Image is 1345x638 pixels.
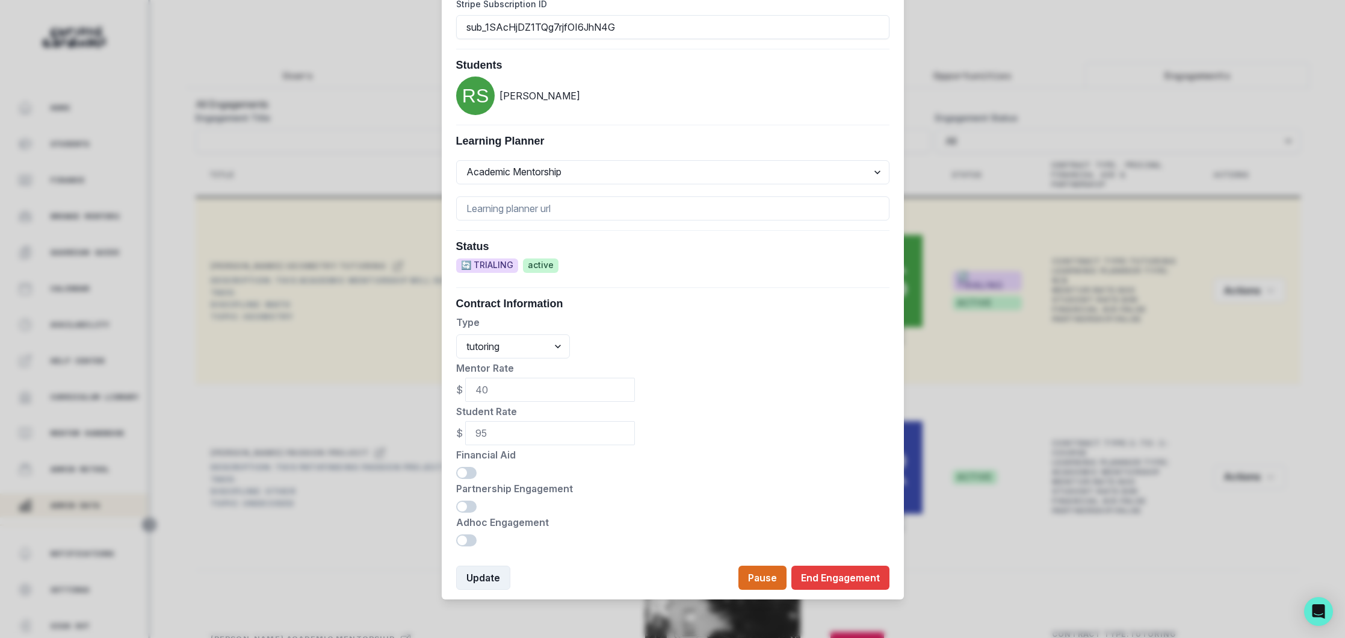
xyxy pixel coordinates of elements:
p: Adhoc Engagement [456,515,889,530]
input: Learning planner url [456,196,889,220]
p: Mentor Rate [456,361,889,375]
p: $ [456,426,463,440]
p: Type [456,315,889,330]
p: Student Rate [456,404,889,419]
button: Pause [738,566,787,590]
button: Update [456,566,510,590]
button: End Engagement [791,566,889,590]
p: $ [456,383,463,397]
div: Open Intercom Messenger [1304,597,1333,626]
p: Financial Aid [456,448,889,462]
p: Partnership Engagement [456,481,889,496]
img: svg [456,77,495,115]
span: 🔄 TRIALING [456,258,518,273]
p: [PERSON_NAME] [499,89,580,103]
h3: Status [456,240,889,254]
h3: Contract Information [456,298,889,311]
span: active [523,258,558,273]
h3: Students [456,59,889,72]
h3: Learning Planner [456,135,889,148]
